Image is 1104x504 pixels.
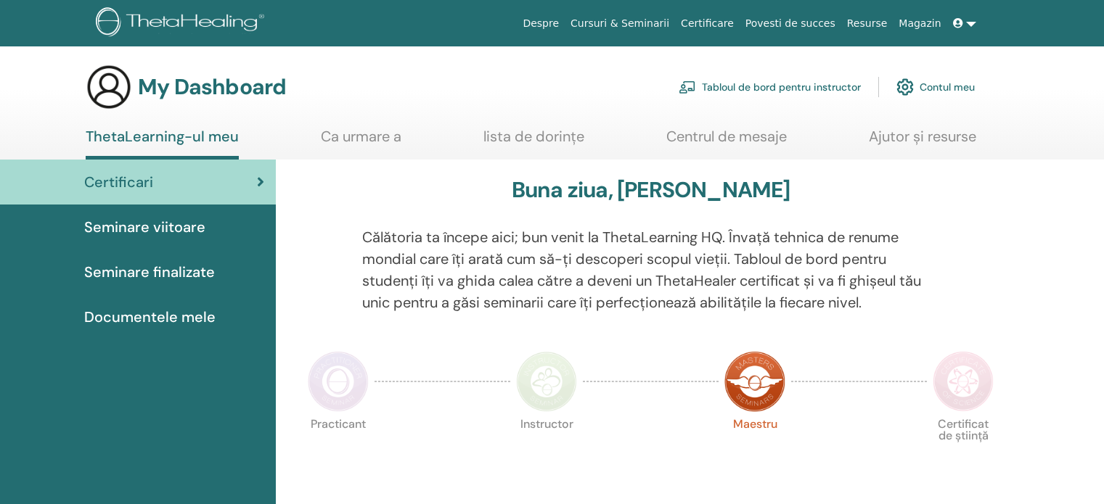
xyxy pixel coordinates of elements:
[84,171,153,193] span: Certificari
[666,128,787,156] a: Centrul de mesaje
[483,128,584,156] a: lista de dorințe
[896,75,914,99] img: cog.svg
[308,418,369,479] p: Practicant
[724,351,785,412] img: Master
[512,177,790,203] h3: Buna ziua, [PERSON_NAME]
[675,10,740,37] a: Certificare
[933,418,994,479] p: Certificat de știință
[96,7,269,40] img: logo.png
[362,226,940,313] p: Călătoria ta începe aici; bun venit la ThetaLearning HQ. Învață tehnica de renume mondial care îț...
[84,261,215,283] span: Seminare finalizate
[869,128,976,156] a: Ajutor și resurse
[516,351,577,412] img: Instructor
[893,10,946,37] a: Magazin
[321,128,401,156] a: Ca urmare a
[896,71,975,103] a: Contul meu
[84,306,216,328] span: Documentele mele
[724,418,785,479] p: Maestru
[86,64,132,110] img: generic-user-icon.jpg
[517,10,565,37] a: Despre
[516,418,577,479] p: Instructor
[679,71,861,103] a: Tabloul de bord pentru instructor
[841,10,894,37] a: Resurse
[933,351,994,412] img: Certificate of Science
[740,10,841,37] a: Povesti de succes
[308,351,369,412] img: Practitioner
[565,10,675,37] a: Cursuri & Seminarii
[679,80,696,94] img: chalkboard-teacher.svg
[86,128,239,160] a: ThetaLearning-ul meu
[84,216,205,238] span: Seminare viitoare
[138,74,286,100] h3: My Dashboard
